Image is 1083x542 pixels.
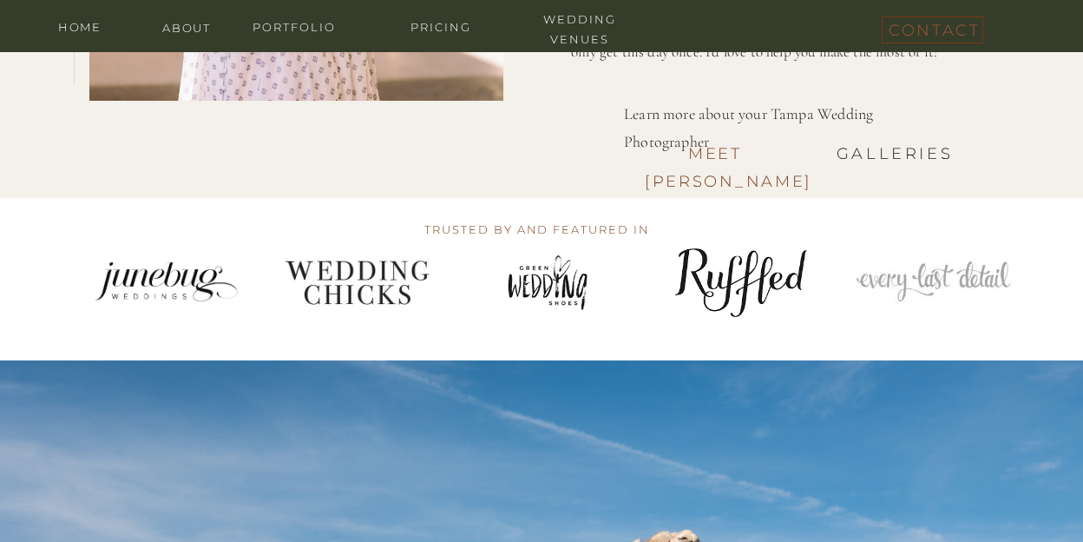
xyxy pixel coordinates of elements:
[528,10,632,26] a: wedding venues
[824,140,965,162] a: Galleries
[889,17,975,36] a: contact
[624,100,962,119] p: Learn more about your Tampa Wedding Photographer
[645,140,785,162] a: Meet [PERSON_NAME]
[45,17,115,34] a: home
[389,17,493,34] a: Pricing
[152,18,221,35] a: about
[242,17,346,34] a: portfolio
[369,220,706,241] h3: trusted by and featured in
